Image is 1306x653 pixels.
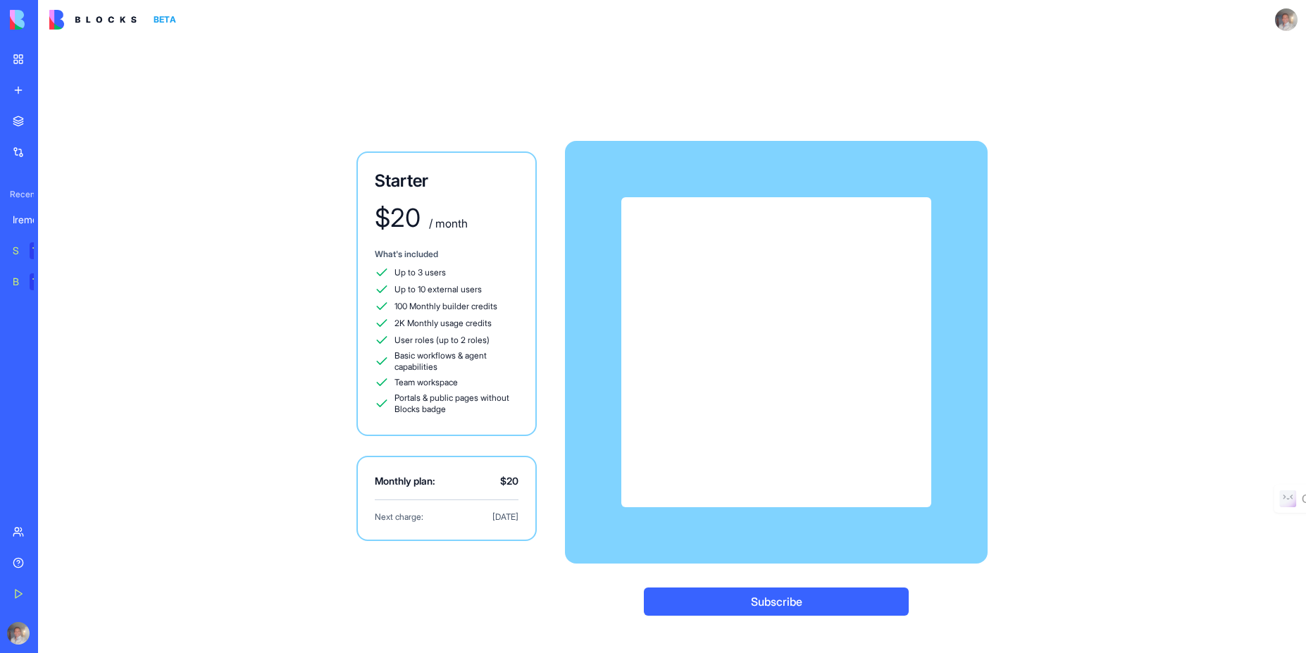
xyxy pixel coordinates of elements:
[13,213,52,227] div: Iremember
[394,377,458,388] span: Team workspace
[148,10,182,30] div: BETA
[10,10,97,30] img: logo
[375,249,518,260] div: What's included
[492,511,518,523] span: [DATE]
[375,511,423,523] span: Next charge:
[394,301,497,312] span: 100 Monthly builder credits
[4,189,34,200] span: Recent
[4,268,61,296] a: Blog Generation ProTRY
[394,335,490,346] span: User roles (up to 2 roles)
[13,275,20,289] div: Blog Generation Pro
[13,244,20,258] div: Social Media Content Generator
[4,206,61,234] a: Iremember
[426,215,468,232] div: / month
[7,622,30,645] img: ACg8ocIoKTluYVx1WVSvMTc6vEhh8zlEulljtIG1Q6EjfdS3E24EJStT=s96-c
[394,318,492,329] span: 2K Monthly usage credits
[394,267,446,278] span: Up to 3 users
[394,392,518,415] span: Portals & public pages without Blocks badge
[375,474,435,488] span: Monthly plan:
[500,474,518,488] span: $ 20
[644,587,909,616] button: Subscribe
[30,273,52,290] div: TRY
[641,217,912,568] iframe: Secure payment input frame
[30,242,52,259] div: TRY
[49,10,137,30] img: logo
[375,170,518,192] h3: Starter
[394,284,482,295] span: Up to 10 external users
[4,237,61,265] a: Social Media Content GeneratorTRY
[394,350,518,373] span: Basic workflows & agent capabilities
[1275,8,1298,31] img: ACg8ocIoKTluYVx1WVSvMTc6vEhh8zlEulljtIG1Q6EjfdS3E24EJStT=s96-c
[375,204,421,232] div: $ 20
[49,10,182,30] a: BETA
